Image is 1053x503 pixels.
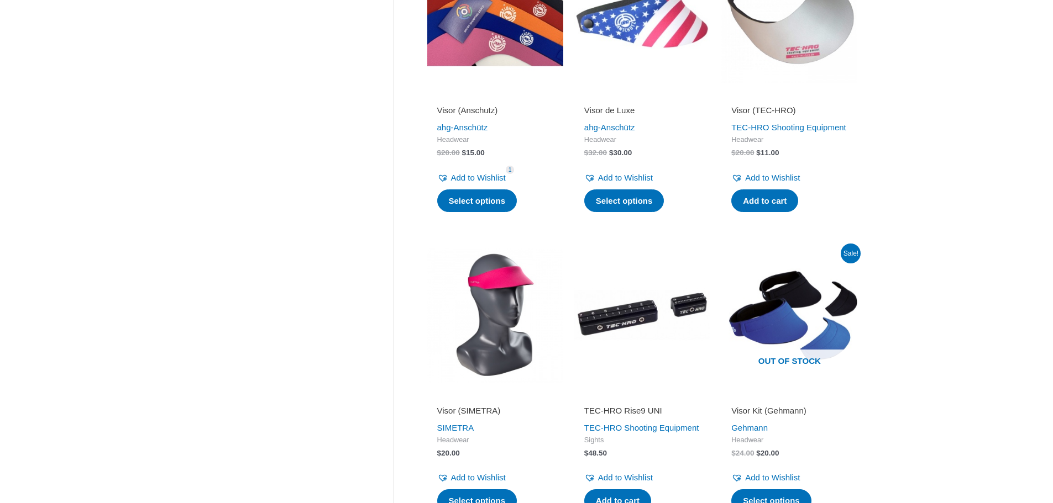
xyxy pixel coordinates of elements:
span: $ [584,449,589,457]
a: Visor de Luxe [584,105,700,120]
a: SIMETRA [437,423,474,432]
a: TEC-HRO Rise9 UNI [584,405,700,420]
a: Add to Wishlist [584,170,653,186]
iframe: Customer reviews powered by Trustpilot [584,89,700,103]
bdi: 15.00 [462,149,485,157]
span: $ [609,149,614,157]
a: Add to Wishlist [437,470,506,485]
span: $ [437,449,442,457]
iframe: Customer reviews powered by Trustpilot [584,390,700,403]
iframe: Customer reviews powered by Trustpilot [731,390,847,403]
span: Out of stock [730,350,849,375]
span: Sale! [841,243,861,263]
span: 1 [506,166,515,174]
bdi: 48.50 [584,449,607,457]
a: Add to cart: “Visor (TEC-HRO)” [731,189,798,213]
img: TEC-HRO Rise9 UNI [574,247,710,383]
span: Headwear [731,436,847,445]
a: Visor (SIMETRA) [437,405,553,420]
a: ahg-Anschütz [437,123,488,132]
bdi: 20.00 [437,149,460,157]
span: Add to Wishlist [598,473,653,482]
h2: TEC-HRO Rise9 UNI [584,405,700,416]
iframe: Customer reviews powered by Trustpilot [731,89,847,103]
h2: Visor de Luxe [584,105,700,116]
bdi: 20.00 [756,449,779,457]
span: $ [584,149,589,157]
span: Headwear [437,135,553,145]
span: Add to Wishlist [745,173,800,182]
span: Headwear [731,135,847,145]
span: Headwear [437,436,553,445]
h2: Visor (Anschutz) [437,105,553,116]
a: TEC-HRO Shooting Equipment [584,423,699,432]
a: Out of stock [721,247,857,383]
img: Visor Kit (Gehmann) [721,247,857,383]
span: Add to Wishlist [451,173,506,182]
h2: Visor (TEC-HRO) [731,105,847,116]
span: Add to Wishlist [598,173,653,182]
a: Add to Wishlist [731,170,800,186]
a: Visor (TEC-HRO) [731,105,847,120]
span: $ [756,449,761,457]
span: $ [437,149,442,157]
a: Select options for “Visor (Anschutz)” [437,189,517,213]
span: $ [731,149,736,157]
span: Add to Wishlist [745,473,800,482]
span: Sights [584,436,700,445]
span: $ [731,449,736,457]
h2: Visor (SIMETRA) [437,405,553,416]
span: $ [462,149,467,157]
bdi: 20.00 [437,449,460,457]
a: ahg-Anschütz [584,123,635,132]
span: $ [756,149,761,157]
a: Add to Wishlist [584,470,653,485]
a: TEC-HRO Shooting Equipment [731,123,846,132]
h2: Visor Kit (Gehmann) [731,405,847,416]
a: Visor Kit (Gehmann) [731,405,847,420]
a: Add to Wishlist [731,470,800,485]
a: Visor (Anschutz) [437,105,553,120]
iframe: Customer reviews powered by Trustpilot [437,390,553,403]
bdi: 32.00 [584,149,607,157]
bdi: 24.00 [731,449,754,457]
span: Headwear [584,135,700,145]
bdi: 20.00 [731,149,754,157]
a: Select options for “Visor de Luxe” [584,189,664,213]
a: Add to Wishlist [437,170,506,186]
bdi: 11.00 [756,149,779,157]
img: Visor (SIMETRA) [427,247,563,383]
span: Add to Wishlist [451,473,506,482]
iframe: Customer reviews powered by Trustpilot [437,89,553,103]
a: Gehmann [731,423,768,432]
bdi: 30.00 [609,149,632,157]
